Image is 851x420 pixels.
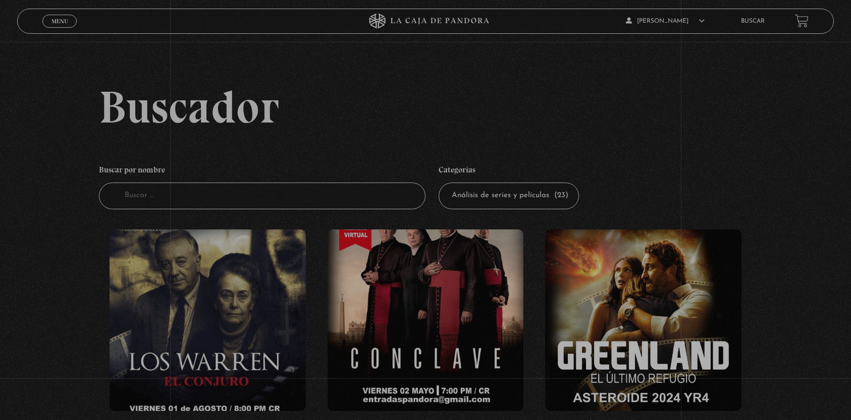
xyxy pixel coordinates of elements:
[48,26,72,33] span: Cerrar
[51,18,68,24] span: Menu
[99,160,425,183] h4: Buscar por nombre
[626,18,705,24] span: [PERSON_NAME]
[99,84,834,130] h2: Buscador
[741,18,765,24] a: Buscar
[439,160,579,183] h4: Categorías
[795,14,809,28] a: View your shopping cart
